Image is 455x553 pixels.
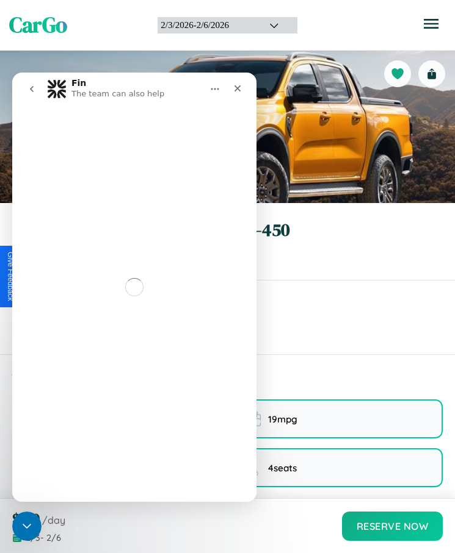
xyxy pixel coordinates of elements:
[268,462,297,474] span: 4 seats
[12,512,42,541] iframe: Intercom live chat
[268,413,297,425] span: 19 mpg
[342,512,443,541] button: Reserve Now
[12,73,257,502] iframe: Intercom live chat
[12,508,40,529] span: $ 180
[6,252,15,301] div: Give Feedback
[9,10,67,40] span: CarGo
[26,532,61,543] span: 2 / 3 - 2 / 6
[161,20,254,30] div: 2 / 3 / 2026 - 2 / 6 / 2026
[42,514,65,526] span: /day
